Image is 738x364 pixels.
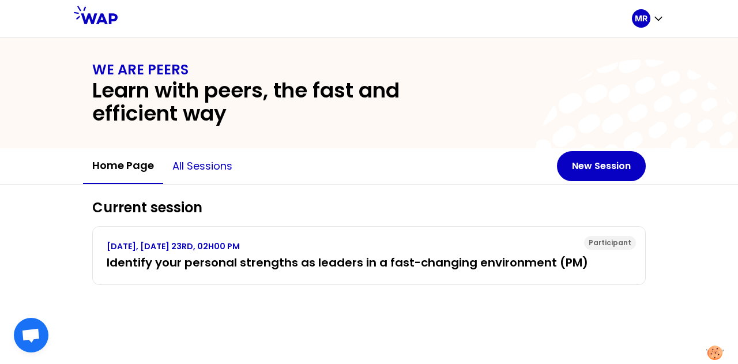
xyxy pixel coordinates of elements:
[92,79,480,125] h2: Learn with peers, the fast and efficient way
[557,151,646,181] button: New Session
[107,241,631,271] a: [DATE], [DATE] 23RD, 02H00 PMIdentify your personal strengths as leaders in a fast-changing envir...
[632,9,664,28] button: MR
[107,254,631,271] h3: Identify your personal strengths as leaders in a fast-changing environment (PM)
[83,148,163,184] button: Home page
[107,241,631,252] p: [DATE], [DATE] 23RD, 02H00 PM
[584,236,636,250] div: Participant
[635,13,647,24] p: MR
[14,318,48,352] div: Open chat
[92,198,646,217] h2: Current session
[92,61,646,79] h1: WE ARE PEERS
[163,149,242,183] button: All sessions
